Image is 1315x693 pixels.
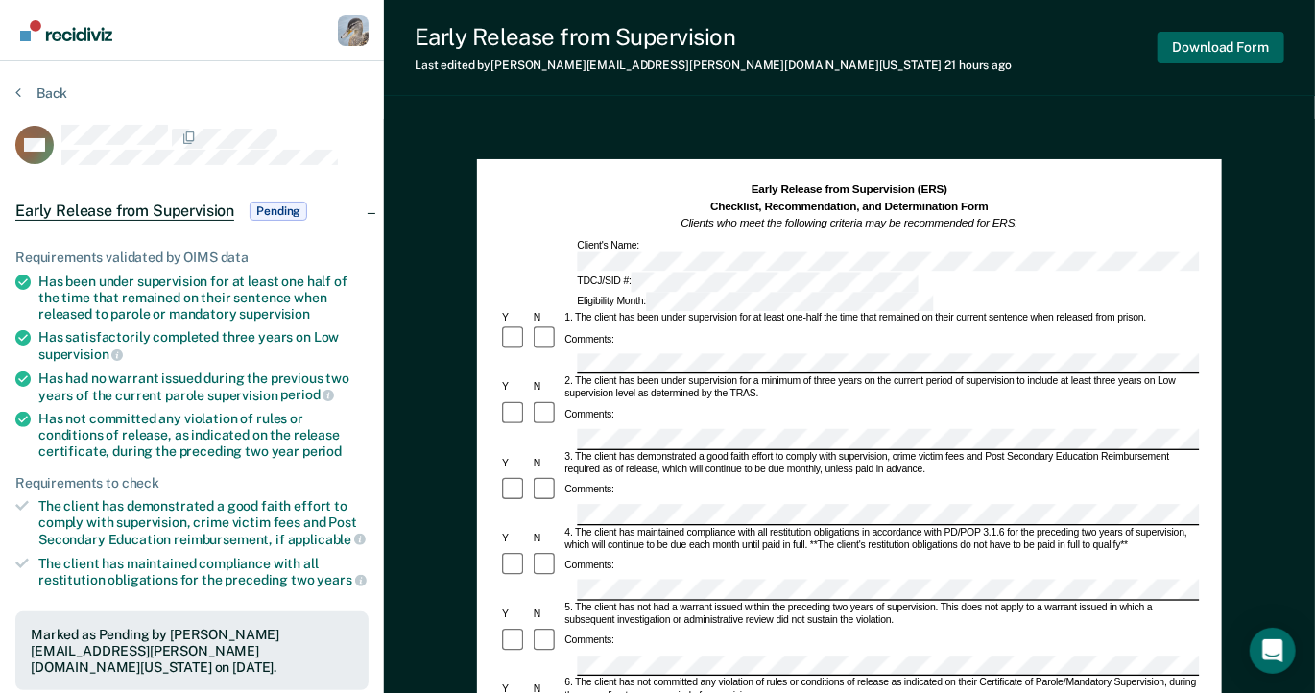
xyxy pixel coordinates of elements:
[575,273,920,292] div: TDCJ/SID #:
[575,292,936,311] div: Eligibility Month:
[38,556,369,588] div: The client has maintained compliance with all restitution obligations for the preceding two
[302,443,342,459] span: period
[415,59,1012,72] div: Last edited by [PERSON_NAME][EMAIL_ADDRESS][PERSON_NAME][DOMAIN_NAME][US_STATE]
[38,498,369,547] div: The client has demonstrated a good faith effort to comply with supervision, crime victim fees and...
[681,217,1017,229] em: Clients who meet the following criteria may be recommended for ERS.
[531,382,562,394] div: N
[31,627,353,675] div: Marked as Pending by [PERSON_NAME][EMAIL_ADDRESS][PERSON_NAME][DOMAIN_NAME][US_STATE] on [DATE].
[500,609,532,621] div: Y
[531,458,562,470] div: N
[38,411,369,459] div: Has not committed any violation of rules or conditions of release, as indicated on the release ce...
[38,346,123,362] span: supervision
[562,527,1200,552] div: 4. The client has maintained compliance with all restitution obligations in accordance with PD/PO...
[575,239,1255,271] div: Client's Name:
[531,609,562,621] div: N
[562,333,617,346] div: Comments:
[15,475,369,491] div: Requirements to check
[15,202,234,221] span: Early Release from Supervision
[945,59,1013,72] span: 21 hours ago
[1158,32,1284,63] button: Download Form
[15,84,67,102] button: Back
[710,201,989,213] strong: Checklist, Recommendation, and Determination Form
[1250,628,1296,674] div: Open Intercom Messenger
[562,409,617,421] div: Comments:
[562,635,617,648] div: Comments:
[338,15,369,46] button: Profile dropdown button
[500,382,532,394] div: Y
[38,370,369,403] div: Has had no warrant issued during the previous two years of the current parole supervision
[500,533,532,545] div: Y
[531,533,562,545] div: N
[318,572,367,587] span: years
[752,183,947,196] strong: Early Release from Supervision (ERS)
[531,313,562,325] div: N
[240,306,310,322] span: supervision
[562,560,617,572] div: Comments:
[15,250,369,266] div: Requirements validated by OIMS data
[500,458,532,470] div: Y
[562,602,1200,627] div: 5. The client has not had a warrant issued within the preceding two years of supervision. This do...
[562,484,617,496] div: Comments:
[250,202,307,221] span: Pending
[500,313,532,325] div: Y
[280,387,334,402] span: period
[562,451,1200,476] div: 3. The client has demonstrated a good faith effort to comply with supervision, crime victim fees ...
[288,532,366,547] span: applicable
[20,20,112,41] img: Recidiviz
[415,23,1012,51] div: Early Release from Supervision
[38,329,369,362] div: Has satisfactorily completed three years on Low
[562,313,1200,325] div: 1. The client has been under supervision for at least one-half the time that remained on their cu...
[38,274,369,322] div: Has been under supervision for at least one half of the time that remained on their sentence when...
[562,376,1200,401] div: 2. The client has been under supervision for a minimum of three years on the current period of su...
